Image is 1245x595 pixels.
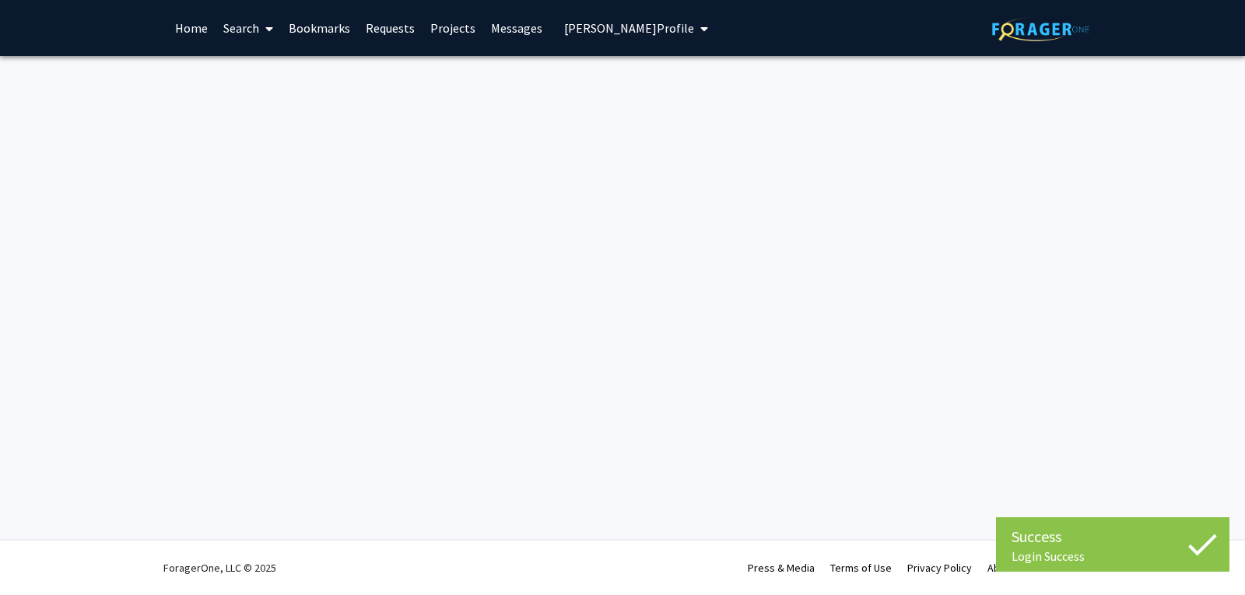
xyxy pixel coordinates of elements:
[483,1,550,55] a: Messages
[358,1,423,55] a: Requests
[216,1,281,55] a: Search
[830,561,892,575] a: Terms of Use
[281,1,358,55] a: Bookmarks
[1012,548,1214,564] div: Login Success
[1012,525,1214,548] div: Success
[163,541,276,595] div: ForagerOne, LLC © 2025
[987,561,1015,575] a: About
[564,20,694,36] span: [PERSON_NAME] Profile
[748,561,815,575] a: Press & Media
[907,561,972,575] a: Privacy Policy
[167,1,216,55] a: Home
[992,17,1089,41] img: ForagerOne Logo
[423,1,483,55] a: Projects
